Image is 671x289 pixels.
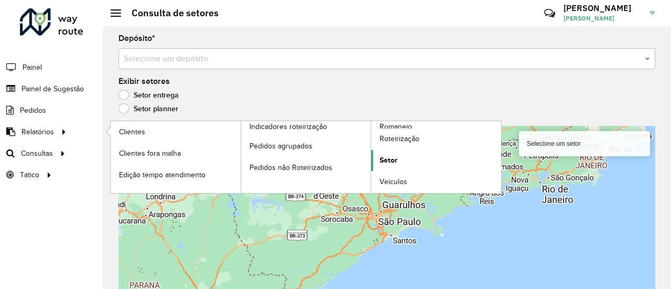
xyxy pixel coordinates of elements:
[118,90,179,100] label: Setor entrega
[118,32,155,45] label: Depósito
[241,135,371,156] a: Pedidos agrupados
[20,105,46,116] span: Pedidos
[371,129,501,149] a: Roteirização
[380,121,412,132] span: Romaneio
[250,162,332,173] span: Pedidos não Roteirizados
[119,169,205,180] span: Edição tempo atendimento
[371,172,501,192] a: Veículos
[519,131,650,156] div: Selecione um setor
[371,150,501,171] a: Setor
[250,141,312,152] span: Pedidos agrupados
[111,121,371,193] a: Indicadores roteirização
[21,83,84,94] span: Painel de Sugestão
[111,143,241,164] a: Clientes fora malha
[380,155,397,166] span: Setor
[538,2,561,25] a: Contato Rápido
[111,121,241,142] a: Clientes
[241,121,502,193] a: Romaneio
[111,164,241,185] a: Edição tempo atendimento
[121,7,219,19] h2: Consulta de setores
[250,121,327,132] span: Indicadores roteirização
[380,176,407,187] span: Veículos
[119,148,181,159] span: Clientes fora malha
[20,169,39,180] span: Tático
[564,14,642,23] span: [PERSON_NAME]
[118,103,178,114] label: Setor planner
[21,148,53,159] span: Consultas
[21,126,54,137] span: Relatórios
[380,133,419,144] span: Roteirização
[118,75,170,88] label: Exibir setores
[241,157,371,178] a: Pedidos não Roteirizados
[23,62,42,73] span: Painel
[564,3,642,13] h3: [PERSON_NAME]
[119,126,145,137] span: Clientes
